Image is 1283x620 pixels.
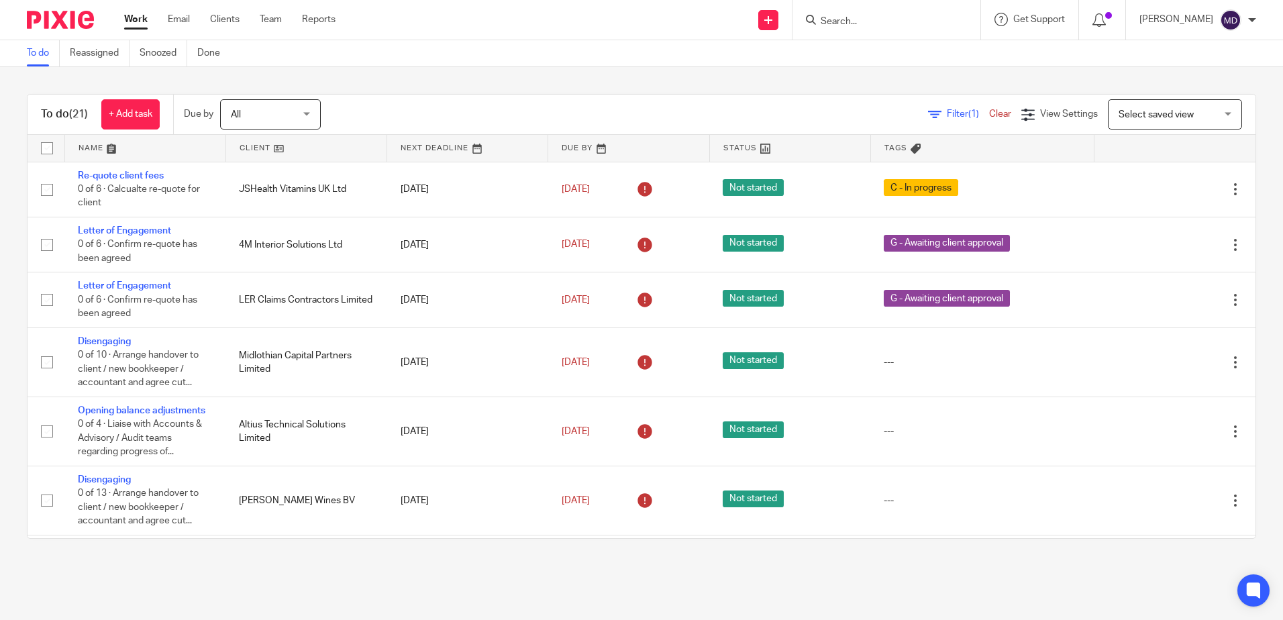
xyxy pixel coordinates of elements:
a: Letter of Engagement [78,226,171,236]
td: [DATE] [387,535,548,583]
td: Altius Technical Solutions Limited [225,397,387,466]
span: All [231,110,241,119]
td: JSHealth Vitamins UK Ltd [225,162,387,217]
span: [DATE] [562,427,590,436]
span: 0 of 6 · Calcualte re-quote for client [78,185,200,208]
img: svg%3E [1220,9,1241,31]
span: View Settings [1040,109,1098,119]
a: Clear [989,109,1011,119]
span: G - Awaiting client approval [884,290,1010,307]
span: C - In progress [884,179,958,196]
span: Get Support [1013,15,1065,24]
td: [DATE] [387,466,548,535]
span: [DATE] [562,185,590,194]
div: --- [884,356,1080,369]
td: [DATE] [387,397,548,466]
a: Opening balance adjustments [78,406,205,415]
h1: To do [41,107,88,121]
span: Not started [723,352,784,369]
a: Disengaging [78,337,131,346]
a: Letter of Engagement [78,281,171,291]
span: Select saved view [1119,110,1194,119]
span: Not started [723,290,784,307]
span: Filter [947,109,989,119]
span: 0 of 6 · Confirm re-quote has been agreed [78,240,197,264]
span: [DATE] [562,496,590,505]
span: [DATE] [562,295,590,305]
span: [DATE] [562,358,590,367]
span: 0 of 13 · Arrange handover to client / new bookkeeper / accountant and agree cut... [78,489,199,526]
span: [DATE] [562,240,590,250]
span: Not started [723,235,784,252]
span: 0 of 6 · Confirm re-quote has been agreed [78,295,197,319]
a: Reassigned [70,40,130,66]
span: Not started [723,490,784,507]
a: Email [168,13,190,26]
span: (1) [968,109,979,119]
a: Work [124,13,148,26]
a: + Add task [101,99,160,130]
div: --- [884,425,1080,438]
a: Reports [302,13,336,26]
td: [DATE] [387,272,548,327]
img: Pixie [27,11,94,29]
td: Browns Engineering (GB) Limited [225,535,387,583]
p: [PERSON_NAME] [1139,13,1213,26]
a: Clients [210,13,240,26]
span: 0 of 10 · Arrange handover to client / new bookkeeper / accountant and agree cut... [78,350,199,387]
span: Not started [723,179,784,196]
td: LER Claims Contractors Limited [225,272,387,327]
span: 0 of 4 · Liaise with Accounts & Advisory / Audit teams regarding progress of... [78,420,202,457]
a: Re-quote client fees [78,171,164,180]
input: Search [819,16,940,28]
span: Tags [884,144,907,152]
a: Done [197,40,230,66]
p: Due by [184,107,213,121]
td: Midlothian Capital Partners Limited [225,327,387,397]
a: Snoozed [140,40,187,66]
td: [DATE] [387,327,548,397]
td: 4M Interior Solutions Ltd [225,217,387,272]
span: G - Awaiting client approval [884,235,1010,252]
div: --- [884,494,1080,507]
a: Team [260,13,282,26]
span: Not started [723,421,784,438]
a: Disengaging [78,475,131,484]
span: (21) [69,109,88,119]
a: To do [27,40,60,66]
td: [DATE] [387,162,548,217]
td: [DATE] [387,217,548,272]
td: [PERSON_NAME] Wines BV [225,466,387,535]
